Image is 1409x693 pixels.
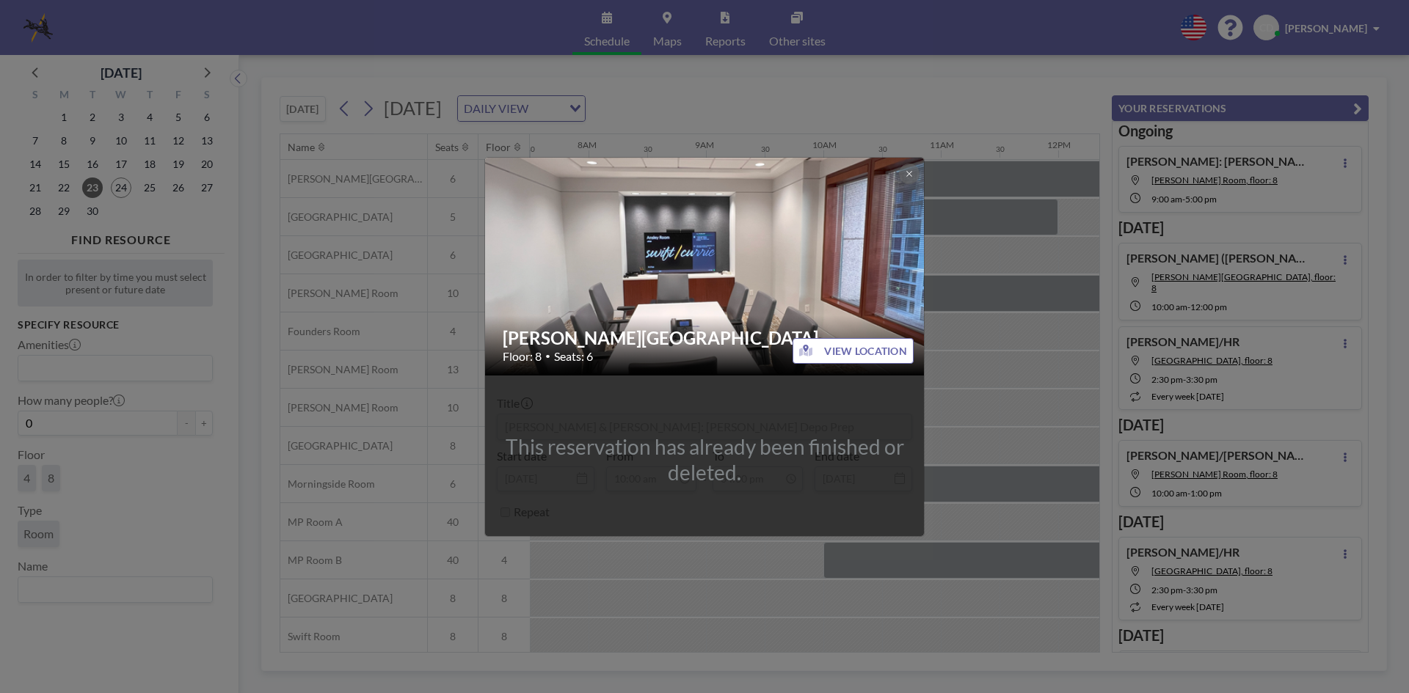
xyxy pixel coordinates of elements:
img: 537.png [485,101,925,431]
span: Seats: 6 [554,349,593,364]
span: Floor: 8 [503,349,542,364]
div: This reservation has already been finished or deleted. [485,434,924,485]
span: • [545,351,550,362]
button: VIEW LOCATION [793,338,914,364]
h2: [PERSON_NAME][GEOGRAPHIC_DATA] [503,327,908,349]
